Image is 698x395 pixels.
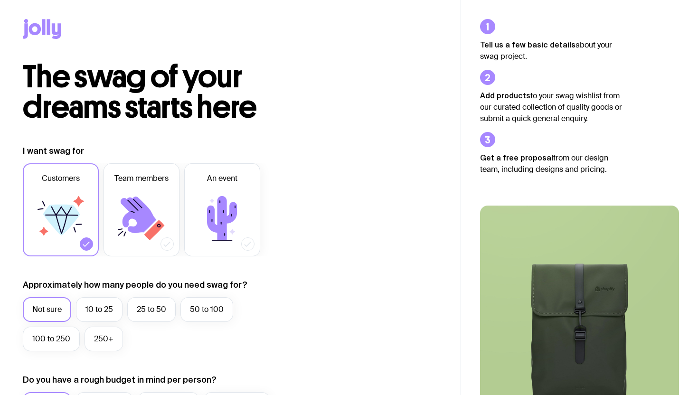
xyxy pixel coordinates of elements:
span: Customers [42,173,80,184]
p: about your swag project. [480,39,623,62]
label: 25 to 50 [127,297,176,322]
p: from our design team, including designs and pricing. [480,152,623,175]
label: I want swag for [23,145,84,157]
span: Team members [114,173,169,184]
label: Not sure [23,297,71,322]
strong: Get a free proposal [480,153,553,162]
label: 50 to 100 [180,297,233,322]
strong: Tell us a few basic details [480,40,575,49]
label: Do you have a rough budget in mind per person? [23,374,217,386]
label: 100 to 250 [23,327,80,351]
strong: Add products [480,91,530,100]
label: 10 to 25 [76,297,123,322]
span: An event [207,173,237,184]
label: Approximately how many people do you need swag for? [23,279,247,291]
p: to your swag wishlist from our curated collection of quality goods or submit a quick general enqu... [480,90,623,124]
span: The swag of your dreams starts here [23,58,257,126]
label: 250+ [85,327,123,351]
